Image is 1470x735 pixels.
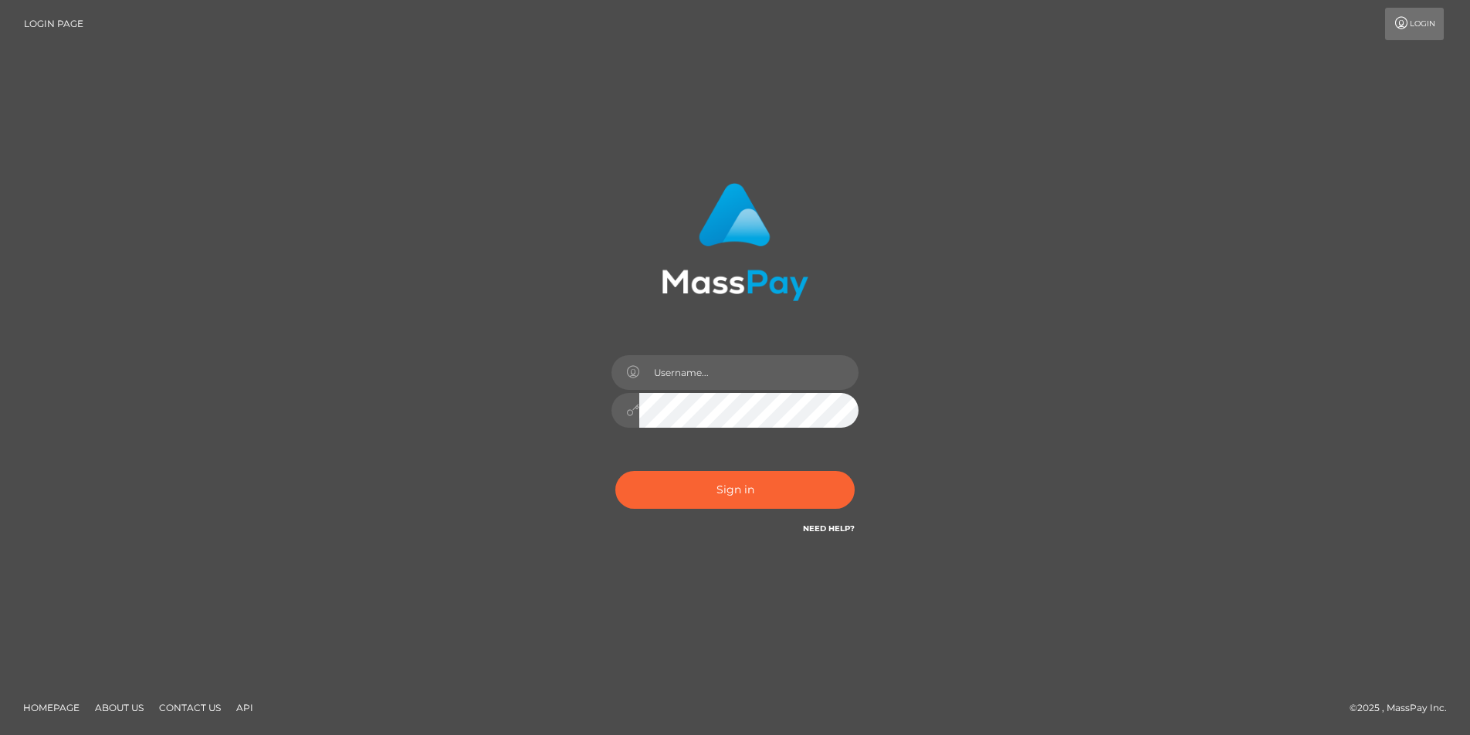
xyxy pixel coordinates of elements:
a: Need Help? [803,523,855,533]
a: Login [1385,8,1444,40]
a: Contact Us [153,696,227,720]
a: About Us [89,696,150,720]
a: API [230,696,259,720]
img: MassPay Login [662,183,808,301]
input: Username... [639,355,859,390]
a: Login Page [24,8,83,40]
div: © 2025 , MassPay Inc. [1350,699,1458,716]
a: Homepage [17,696,86,720]
button: Sign in [615,471,855,509]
